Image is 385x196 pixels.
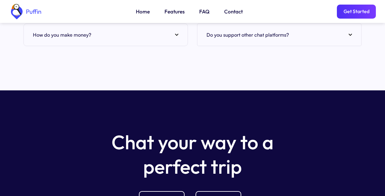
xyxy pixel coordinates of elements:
h4: Do you support other chat platforms? [207,30,289,39]
h5: Chat your way to a perfect trip [101,130,284,179]
a: home [9,4,41,19]
a: Contact [224,8,243,16]
a: Get Started [337,5,376,19]
img: arrow [175,34,178,36]
a: Home [136,8,150,16]
img: arrow [348,34,352,36]
a: FAQ [199,8,210,16]
div: Puffin [24,9,41,15]
a: Features [164,8,185,16]
h4: How do you make money? [33,30,91,39]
